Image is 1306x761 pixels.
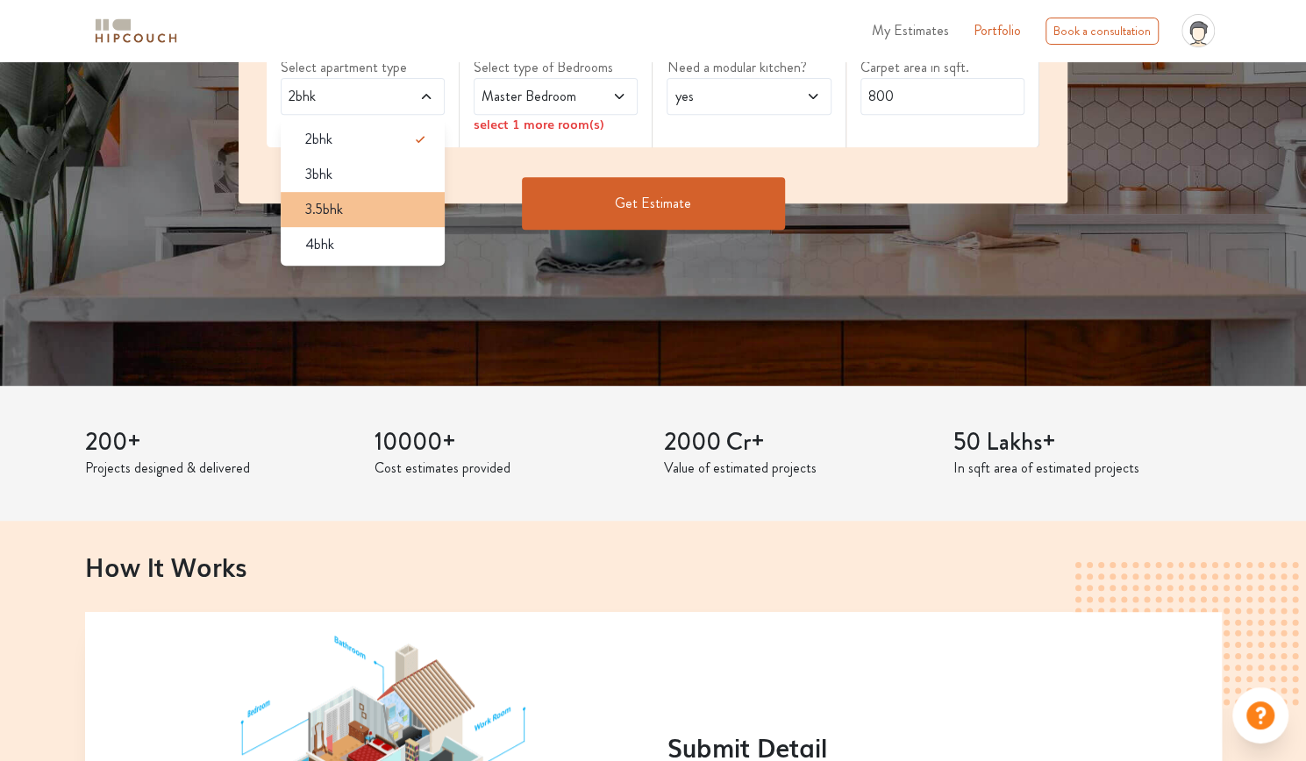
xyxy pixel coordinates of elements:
[85,428,353,458] h3: 200+
[664,428,932,458] h3: 2000 Cr+
[85,551,1222,581] h2: How It Works
[664,458,932,479] p: Value of estimated projects
[953,428,1222,458] h3: 50 Lakhs+
[1046,18,1159,45] div: Book a consultation
[285,86,396,107] span: 2bhk
[478,86,589,107] span: Master Bedroom
[860,78,1024,115] input: Enter area sqft
[305,164,332,185] span: 3bhk
[305,129,332,150] span: 2bhk
[85,458,353,479] p: Projects designed & delivered
[92,16,180,46] img: logo-horizontal.svg
[375,458,643,479] p: Cost estimates provided
[953,458,1222,479] p: In sqft area of estimated projects
[474,57,638,78] label: Select type of Bedrooms
[305,234,334,255] span: 4bhk
[92,11,180,51] span: logo-horizontal.svg
[872,20,949,40] span: My Estimates
[860,57,1024,78] label: Carpet area in sqft.
[667,57,831,78] label: Need a modular kitchen?
[671,86,782,107] span: yes
[305,199,343,220] span: 3.5bhk
[522,177,785,230] button: Get Estimate
[474,115,638,133] div: select 1 more room(s)
[375,428,643,458] h3: 10000+
[281,57,445,78] label: Select apartment type
[974,20,1021,41] a: Portfolio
